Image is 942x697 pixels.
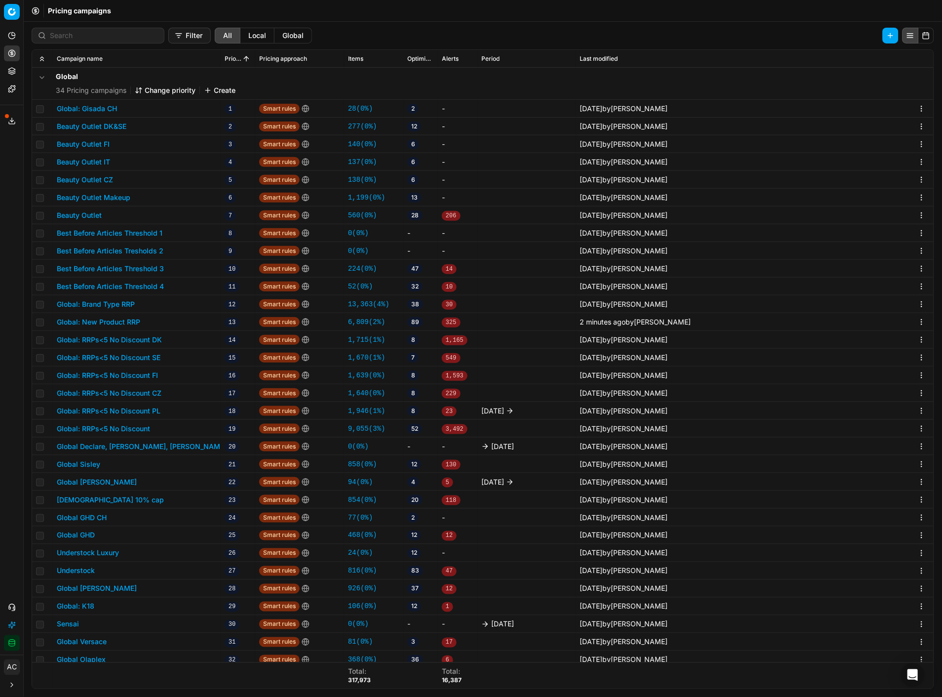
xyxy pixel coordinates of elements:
span: Smart rules [259,655,300,665]
span: [DATE] [481,406,504,416]
span: Campaign name [57,55,103,63]
span: 24 [225,513,239,523]
button: Global: Brand Type RRP [57,299,135,309]
span: 17 [442,638,457,648]
a: 28(0%) [348,104,373,114]
td: - [438,189,477,206]
button: Beauty Outlet Makeup [57,193,130,203]
span: Smart rules [259,619,300,629]
a: 77(0%) [348,513,373,523]
span: 7 [225,211,236,221]
span: 3,492 [442,424,468,434]
span: 130 [442,460,461,470]
span: Smart rules [259,353,300,363]
span: [DATE] [580,584,603,593]
span: [DATE] [580,158,603,166]
button: Global Sisley [57,459,100,469]
span: 12 [442,531,457,541]
a: 0(0%) [348,619,369,629]
span: 31 [225,638,239,648]
span: 52 [407,424,422,434]
button: Filter [168,28,211,43]
span: 47 [407,264,423,274]
div: by [PERSON_NAME] [580,548,668,558]
span: Smart rules [259,424,300,434]
div: by [PERSON_NAME] [580,175,668,185]
button: [DEMOGRAPHIC_DATA] 10% cap [57,495,164,505]
a: 94(0%) [348,477,373,487]
span: Smart rules [259,139,300,149]
span: 23 [442,407,457,416]
a: 138(0%) [348,175,377,185]
button: Beauty Outlet CZ [57,175,113,185]
button: Global: New Product RRP [57,317,140,327]
a: 1,715(1%) [348,335,386,345]
button: Global Olaplex [57,655,106,665]
span: 8 [407,335,419,345]
span: [DATE] [580,335,603,344]
span: 13 [407,193,422,203]
a: 0(0%) [348,442,369,451]
span: [DATE] [580,211,603,219]
button: all [215,28,240,43]
span: [DATE] [580,620,603,628]
div: by [PERSON_NAME] [580,210,668,220]
span: Last modified [580,55,618,63]
a: 277(0%) [348,122,377,131]
a: 1,199(0%) [348,193,386,203]
button: Best Before Articles Tresholds 2 [57,246,163,256]
div: by [PERSON_NAME] [580,424,668,434]
div: by [PERSON_NAME] [580,655,668,665]
div: by [PERSON_NAME] [580,477,668,487]
td: - [438,615,477,633]
button: Global GHD [57,531,95,540]
span: Smart rules [259,406,300,416]
td: - [403,615,438,633]
span: 12 [442,584,457,594]
a: 468(0%) [348,531,377,540]
span: Smart rules [259,442,300,451]
span: 32 [407,282,423,291]
span: 12 [407,531,421,540]
div: 317,973 [348,677,371,685]
a: 368(0%) [348,655,377,665]
span: 12 [407,122,421,131]
span: Smart rules [259,370,300,380]
span: [DATE] [580,478,603,486]
a: 1,670(1%) [348,353,386,363]
span: 13 [225,318,239,328]
span: Smart rules [259,317,300,327]
span: Smart rules [259,175,300,185]
span: Alerts [442,55,459,63]
button: global [275,28,312,43]
span: Smart rules [259,193,300,203]
span: 14 [442,264,457,274]
button: Best Before Articles Threshold 1 [57,228,162,238]
span: [DATE] [580,442,603,451]
td: - [403,242,438,260]
span: [DATE] [481,477,504,487]
span: Smart rules [259,299,300,309]
span: Smart rules [259,157,300,167]
span: 8 [225,229,236,239]
div: by [PERSON_NAME] [580,335,668,345]
div: Total : [442,667,462,677]
span: 206 [442,211,461,221]
div: by [PERSON_NAME] [580,619,668,629]
span: 36 [407,655,423,665]
td: - [438,100,477,118]
div: by [PERSON_NAME] [580,566,668,576]
div: by [PERSON_NAME] [580,282,668,291]
a: 854(0%) [348,495,377,505]
div: Open Intercom Messenger [901,663,925,687]
span: 10 [442,282,457,292]
span: [DATE] [580,495,603,504]
span: 6 [407,139,419,149]
button: Global [PERSON_NAME] [57,584,137,594]
span: 37 [407,584,423,594]
span: 89 [407,317,423,327]
span: [DATE] [580,264,603,273]
span: 23 [225,495,239,505]
span: [DATE] [580,460,603,468]
span: 8 [407,370,419,380]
